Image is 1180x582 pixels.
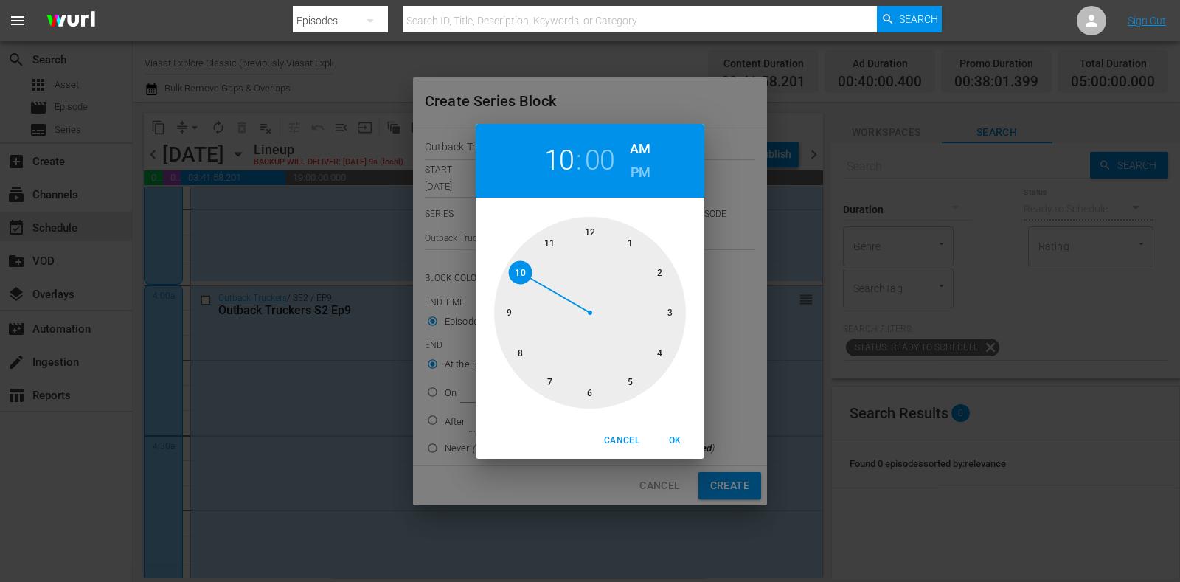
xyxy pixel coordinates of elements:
[576,144,582,177] h2: :
[630,161,650,184] button: PM
[651,429,698,453] button: OK
[899,6,938,32] span: Search
[631,161,650,184] h6: PM
[1128,15,1166,27] a: Sign Out
[544,144,575,177] button: 10
[598,429,645,453] button: Cancel
[657,433,693,448] span: OK
[35,4,106,38] img: ans4CAIJ8jUAAAAAAAAAAAAAAAAAAAAAAAAgQb4GAAAAAAAAAAAAAAAAAAAAAAAAJMjXAAAAAAAAAAAAAAAAAAAAAAAAgAT5G...
[604,433,639,448] span: Cancel
[630,137,650,161] button: AM
[585,144,615,177] button: 00
[9,12,27,30] span: menu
